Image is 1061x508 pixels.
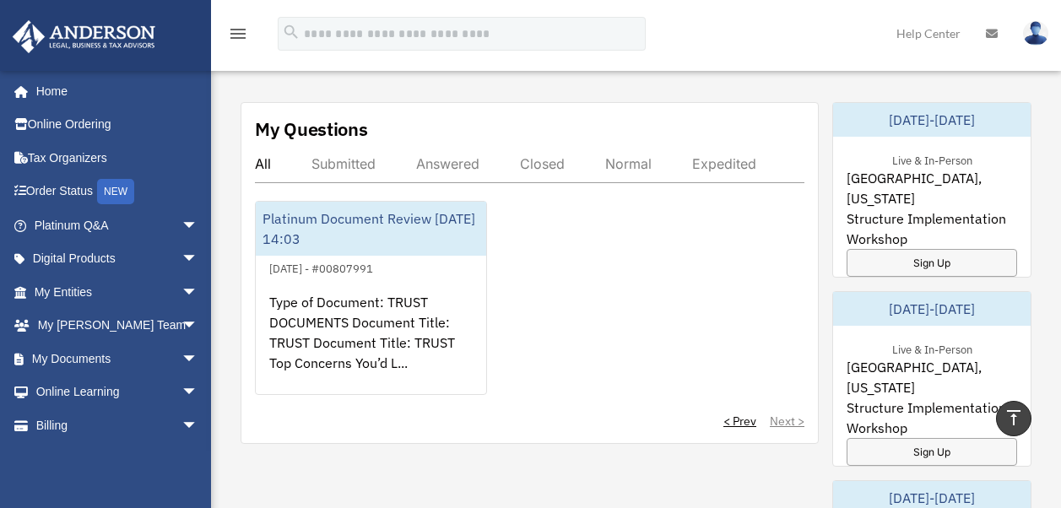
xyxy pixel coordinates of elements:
span: arrow_drop_down [181,242,215,277]
div: Live & In-Person [879,150,986,168]
div: Live & In-Person [879,339,986,357]
div: Normal [605,155,652,172]
div: All [255,155,271,172]
div: [DATE]-[DATE] [833,292,1031,326]
a: Tax Organizers [12,141,224,175]
a: Platinum Document Review [DATE] 14:03[DATE] - #00807991Type of Document: TRUST DOCUMENTS Document... [255,201,487,395]
a: Online Learningarrow_drop_down [12,376,224,409]
a: menu [228,30,248,44]
a: vertical_align_top [996,401,1031,436]
a: Sign Up [847,438,1017,466]
span: Structure Implementation Workshop [847,397,1017,438]
div: Submitted [311,155,376,172]
a: My Entitiesarrow_drop_down [12,275,224,309]
span: arrow_drop_down [181,376,215,410]
span: arrow_drop_down [181,408,215,443]
a: My Documentsarrow_drop_down [12,342,224,376]
a: Digital Productsarrow_drop_down [12,242,224,276]
span: arrow_drop_down [181,342,215,376]
span: Structure Implementation Workshop [847,208,1017,249]
div: Platinum Document Review [DATE] 14:03 [256,202,486,256]
span: [GEOGRAPHIC_DATA], [US_STATE] [847,357,1017,397]
div: Answered [416,155,479,172]
span: arrow_drop_down [181,275,215,310]
span: arrow_drop_down [181,309,215,343]
span: arrow_drop_down [181,208,215,243]
i: search [282,23,300,41]
a: Events Calendar [12,442,224,476]
a: Sign Up [847,249,1017,277]
div: Expedited [692,155,756,172]
a: Billingarrow_drop_down [12,408,224,442]
div: Type of Document: TRUST DOCUMENTS Document Title: TRUST Document Title: TRUST Top Concerns You’d ... [256,278,486,410]
a: Online Ordering [12,108,224,142]
div: Closed [520,155,565,172]
div: My Questions [255,116,368,142]
div: [DATE] - #00807991 [256,258,387,276]
img: Anderson Advisors Platinum Portal [8,20,160,53]
a: < Prev [723,413,756,430]
i: menu [228,24,248,44]
div: NEW [97,179,134,204]
a: Order StatusNEW [12,175,224,209]
i: vertical_align_top [1004,408,1024,428]
div: [DATE]-[DATE] [833,103,1031,137]
a: My [PERSON_NAME] Teamarrow_drop_down [12,309,224,343]
span: [GEOGRAPHIC_DATA], [US_STATE] [847,168,1017,208]
a: Home [12,74,215,108]
a: Platinum Q&Aarrow_drop_down [12,208,224,242]
img: User Pic [1023,21,1048,46]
